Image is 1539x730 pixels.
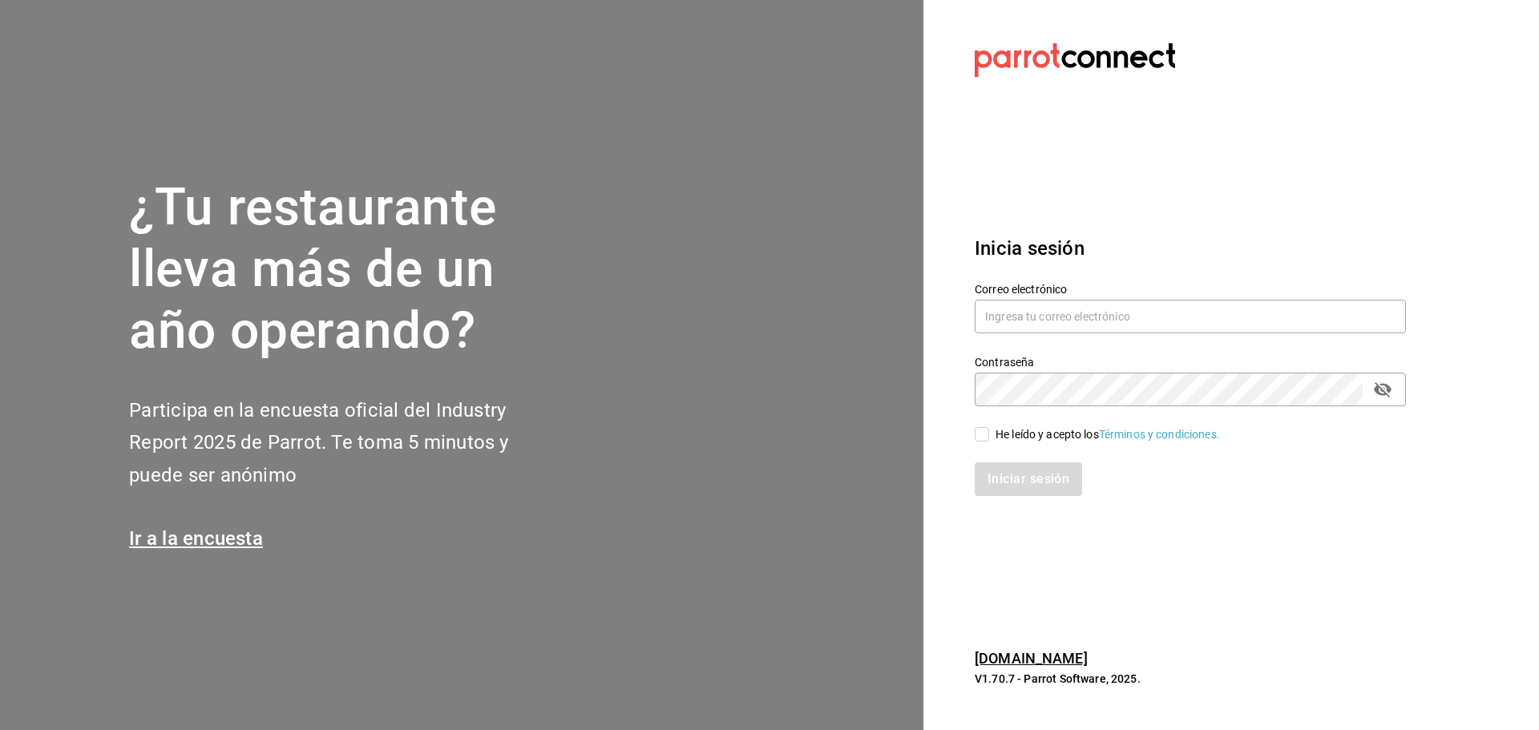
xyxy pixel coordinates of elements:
[129,527,263,550] a: Ir a la encuesta
[975,300,1406,333] input: Ingresa tu correo electrónico
[129,177,562,361] h1: ¿Tu restaurante lleva más de un año operando?
[975,284,1406,295] label: Correo electrónico
[975,650,1088,667] a: [DOMAIN_NAME]
[975,234,1406,263] h3: Inicia sesión
[996,426,1220,443] div: He leído y acepto los
[975,357,1406,368] label: Contraseña
[1099,428,1220,441] a: Términos y condiciones.
[129,394,562,492] h2: Participa en la encuesta oficial del Industry Report 2025 de Parrot. Te toma 5 minutos y puede se...
[975,671,1406,687] p: V1.70.7 - Parrot Software, 2025.
[1369,376,1396,403] button: passwordField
